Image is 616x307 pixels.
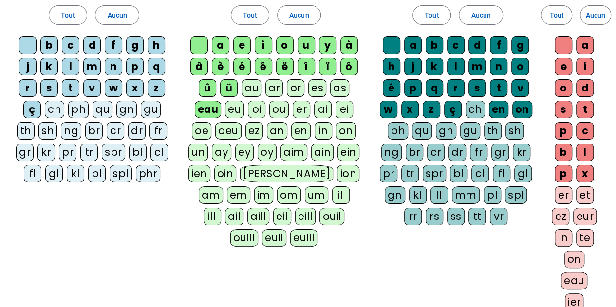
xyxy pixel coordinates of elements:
span: Aucun [107,9,127,21]
div: l [576,144,594,161]
div: ç [23,101,41,118]
div: aill [247,208,269,225]
div: ien [188,165,210,182]
div: cl [471,165,489,182]
div: k [40,58,58,75]
div: fr [149,122,167,140]
div: an [267,122,287,140]
div: ô [340,58,358,75]
div: a [212,36,229,54]
div: im [254,186,273,204]
div: d [576,79,594,97]
div: um [305,186,328,204]
span: Aucun [289,9,309,21]
div: ein [337,144,359,161]
div: gn [385,186,405,204]
div: tr [80,144,98,161]
div: ch [45,101,64,118]
div: z [148,79,165,97]
div: tt [468,208,486,225]
div: ion [337,165,359,182]
div: é [233,58,251,75]
div: o [276,36,294,54]
div: ar [265,79,283,97]
div: oy [258,144,277,161]
div: spl [505,186,527,204]
div: il [332,186,350,204]
span: Tout [425,9,439,21]
div: gu [460,122,480,140]
div: eil [273,208,291,225]
div: ê [255,58,272,75]
span: Tout [243,9,257,21]
div: ss [447,208,465,225]
span: Tout [61,9,75,21]
div: gl [45,165,63,182]
div: p [404,79,422,97]
div: b [426,36,443,54]
div: en [489,101,508,118]
div: u [298,36,315,54]
div: d [83,36,101,54]
div: ail [225,208,244,225]
div: pl [484,186,501,204]
div: é [383,79,400,97]
div: eill [295,208,316,225]
div: â [190,58,208,75]
div: v [83,79,101,97]
div: te [576,229,594,247]
div: p [555,122,572,140]
div: gn [116,101,137,118]
div: eur [573,208,597,225]
div: er [555,186,572,204]
div: sh [505,122,524,140]
div: fl [24,165,41,182]
div: v [511,79,529,97]
div: q [426,79,443,97]
div: k [426,58,443,75]
div: sh [38,122,57,140]
div: d [468,36,486,54]
div: th [17,122,35,140]
div: ez [552,208,569,225]
div: eau [561,272,588,289]
div: r [19,79,37,97]
div: cr [427,144,445,161]
button: Tout [231,5,269,25]
div: ouil [319,208,344,225]
div: em [227,186,250,204]
div: euil [262,229,286,247]
div: a [576,36,594,54]
div: gr [16,144,34,161]
div: in [315,122,332,140]
div: l [447,58,465,75]
div: ay [212,144,231,161]
div: t [490,79,507,97]
span: Aucun [586,9,605,21]
div: t [576,101,594,118]
span: Tout [549,9,563,21]
div: f [490,36,507,54]
div: e [233,36,251,54]
div: n [490,58,507,75]
div: es [308,79,326,97]
div: n [105,58,122,75]
div: br [85,122,103,140]
div: oin [214,165,237,182]
div: pl [88,165,106,182]
div: ei [336,101,353,118]
div: s [555,101,572,118]
div: ng [381,144,402,161]
div: kr [513,144,530,161]
div: ill [204,208,221,225]
button: Aucun [459,5,503,25]
div: on [336,122,356,140]
div: om [277,186,301,204]
div: g [126,36,144,54]
div: h [383,58,400,75]
div: ouill [230,229,258,247]
div: as [330,79,349,97]
span: Aucun [471,9,490,21]
div: c [447,36,465,54]
div: x [126,79,144,97]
